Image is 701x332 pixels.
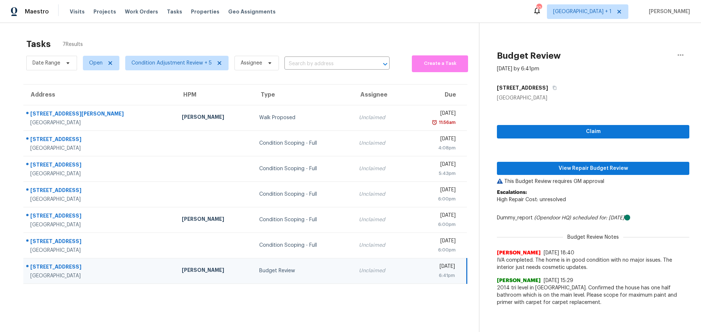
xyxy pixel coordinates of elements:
[437,119,456,126] div: 11:56am
[497,94,689,102] div: [GEOGRAPHIC_DATA]
[62,41,83,48] span: 7 Results
[259,267,347,274] div: Budget Review
[176,85,253,105] th: HPM
[23,85,176,105] th: Address
[182,113,248,122] div: [PERSON_NAME]
[380,59,390,69] button: Open
[497,125,689,138] button: Claim
[125,8,158,15] span: Work Orders
[359,267,402,274] div: Unclaimed
[89,59,103,67] span: Open
[413,237,455,246] div: [DATE]
[30,161,170,170] div: [STREET_ADDRESS]
[182,215,248,224] div: [PERSON_NAME]
[259,165,347,172] div: Condition Scoping - Full
[228,8,276,15] span: Geo Assignments
[413,110,455,119] div: [DATE]
[503,127,683,136] span: Claim
[413,212,455,221] div: [DATE]
[415,59,464,68] span: Create a Task
[30,145,170,152] div: [GEOGRAPHIC_DATA]
[544,278,573,283] span: [DATE] 15:29
[497,84,548,91] h5: [STREET_ADDRESS]
[413,186,455,195] div: [DATE]
[497,214,689,222] div: Dummy_report
[167,9,182,14] span: Tasks
[253,85,353,105] th: Type
[534,215,571,220] i: (Opendoor HQ)
[544,250,574,255] span: [DATE] 18:40
[259,242,347,249] div: Condition Scoping - Full
[497,277,541,284] span: [PERSON_NAME]
[413,221,455,228] div: 6:00pm
[497,284,689,306] span: 2014 tri level in [GEOGRAPHIC_DATA]. Confirmed the house has one half bathroom which is on the ma...
[32,59,60,67] span: Date Range
[432,119,437,126] img: Overdue Alarm Icon
[359,242,402,249] div: Unclaimed
[412,55,468,72] button: Create a Task
[413,272,455,279] div: 6:41pm
[30,221,170,229] div: [GEOGRAPHIC_DATA]
[572,215,624,220] i: scheduled for: [DATE]
[284,58,369,70] input: Search by address
[30,119,170,126] div: [GEOGRAPHIC_DATA]
[259,140,347,147] div: Condition Scoping - Full
[413,144,455,152] div: 4:08pm
[131,59,212,67] span: Condition Adjustment Review + 5
[30,136,170,145] div: [STREET_ADDRESS]
[30,247,170,254] div: [GEOGRAPHIC_DATA]
[30,272,170,280] div: [GEOGRAPHIC_DATA]
[497,178,689,185] p: This Budget Review requires GM approval
[497,197,566,202] span: High Repair Cost: unresolved
[413,246,455,254] div: 6:00pm
[259,114,347,121] div: Walk Proposed
[359,216,402,223] div: Unclaimed
[548,81,558,94] button: Copy Address
[359,165,402,172] div: Unclaimed
[563,234,623,241] span: Budget Review Notes
[497,162,689,175] button: View Repair Budget Review
[413,263,455,272] div: [DATE]
[30,263,170,272] div: [STREET_ADDRESS]
[26,40,51,48] h2: Tasks
[407,85,467,105] th: Due
[30,196,170,203] div: [GEOGRAPHIC_DATA]
[353,85,407,105] th: Assignee
[413,135,455,144] div: [DATE]
[536,4,541,12] div: 10
[30,187,170,196] div: [STREET_ADDRESS]
[30,110,170,119] div: [STREET_ADDRESS][PERSON_NAME]
[259,191,347,198] div: Condition Scoping - Full
[182,266,248,276] div: [PERSON_NAME]
[497,65,539,73] div: [DATE] by 6:41pm
[359,140,402,147] div: Unclaimed
[241,59,262,67] span: Assignee
[413,161,455,170] div: [DATE]
[93,8,116,15] span: Projects
[25,8,49,15] span: Maestro
[359,114,402,121] div: Unclaimed
[30,212,170,221] div: [STREET_ADDRESS]
[30,170,170,177] div: [GEOGRAPHIC_DATA]
[503,164,683,173] span: View Repair Budget Review
[497,249,541,257] span: [PERSON_NAME]
[259,216,347,223] div: Condition Scoping - Full
[191,8,219,15] span: Properties
[70,8,85,15] span: Visits
[646,8,690,15] span: [PERSON_NAME]
[497,257,689,271] span: IVA completed. The home is in good condition with no major issues. The interior just needs cosmet...
[497,52,561,59] h2: Budget Review
[413,195,455,203] div: 6:00pm
[497,190,527,195] b: Escalations:
[413,170,455,177] div: 5:43pm
[359,191,402,198] div: Unclaimed
[30,238,170,247] div: [STREET_ADDRESS]
[553,8,612,15] span: [GEOGRAPHIC_DATA] + 1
